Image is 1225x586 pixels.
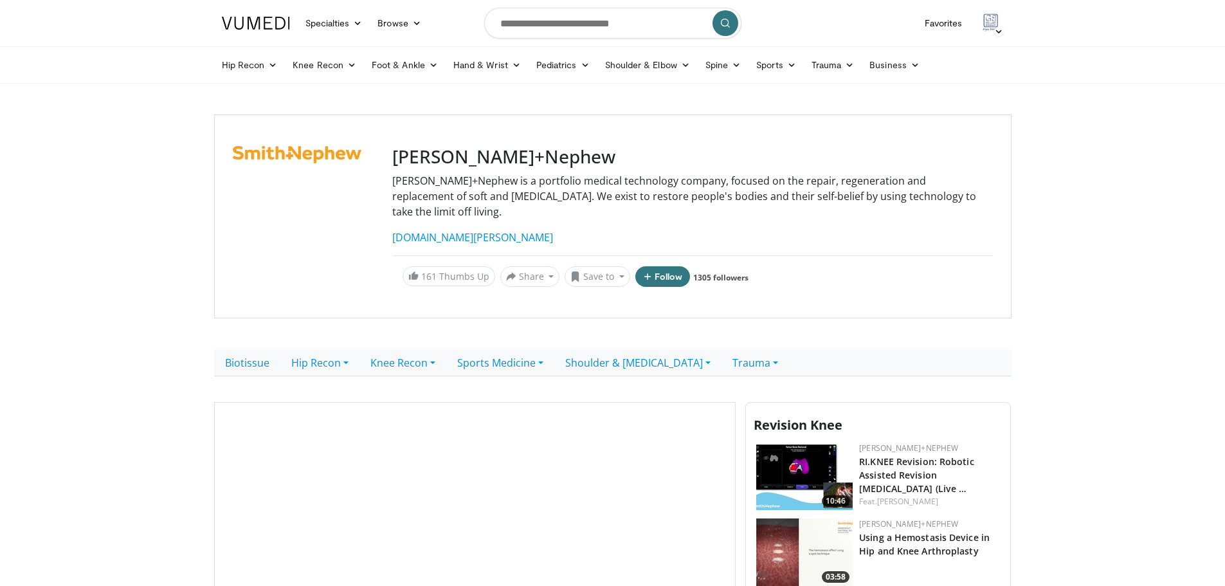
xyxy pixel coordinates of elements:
[214,52,286,78] a: Hip Recon
[298,10,370,36] a: Specialties
[822,495,849,507] span: 10:46
[754,416,842,434] span: Revision Knee
[359,349,446,376] a: Knee Recon
[721,349,789,376] a: Trauma
[859,496,1000,508] div: Feat.
[392,173,993,219] p: [PERSON_NAME]+Nephew is a portfolio medical technology company, focused on the repair, regenerati...
[756,518,853,586] img: 2b75991a-5091-4b50-a4d4-22c94cd9efa0.150x105_q85_crop-smart_upscale.jpg
[446,52,529,78] a: Hand & Wrist
[403,266,495,286] a: 161 Thumbs Up
[917,10,970,36] a: Favorites
[749,52,804,78] a: Sports
[364,52,446,78] a: Foot & Ankle
[392,146,993,168] h3: [PERSON_NAME]+Nephew
[862,52,927,78] a: Business
[859,531,990,557] a: Using a Hemostasis Device in Hip and Knee Arthroplasty
[877,496,938,507] a: [PERSON_NAME]
[756,443,853,510] img: 5fa0e68e-4398-42da-a90e-8f217e5d5b9f.150x105_q85_crop-smart_upscale.jpg
[804,52,862,78] a: Trauma
[446,349,554,376] a: Sports Medicine
[222,17,290,30] img: VuMedi Logo
[635,266,691,287] button: Follow
[214,349,280,376] a: Biotissue
[565,266,630,287] button: Save to
[392,230,553,244] a: [DOMAIN_NAME][PERSON_NAME]
[756,443,853,510] a: 10:46
[529,52,597,78] a: Pediatrics
[280,349,359,376] a: Hip Recon
[822,571,849,583] span: 03:58
[370,10,429,36] a: Browse
[554,349,721,376] a: Shoulder & [MEDICAL_DATA]
[484,8,741,39] input: Search topics, interventions
[500,266,560,287] button: Share
[756,518,853,586] a: 03:58
[859,455,974,495] a: RI.KNEE Revision: Robotic Assisted Revision [MEDICAL_DATA] (Live …
[859,443,958,453] a: [PERSON_NAME]+Nephew
[421,270,437,282] span: 161
[698,52,749,78] a: Spine
[859,518,958,529] a: [PERSON_NAME]+Nephew
[285,52,364,78] a: Knee Recon
[693,272,749,283] a: 1305 followers
[978,10,1004,36] img: Avatar
[597,52,698,78] a: Shoulder & Elbow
